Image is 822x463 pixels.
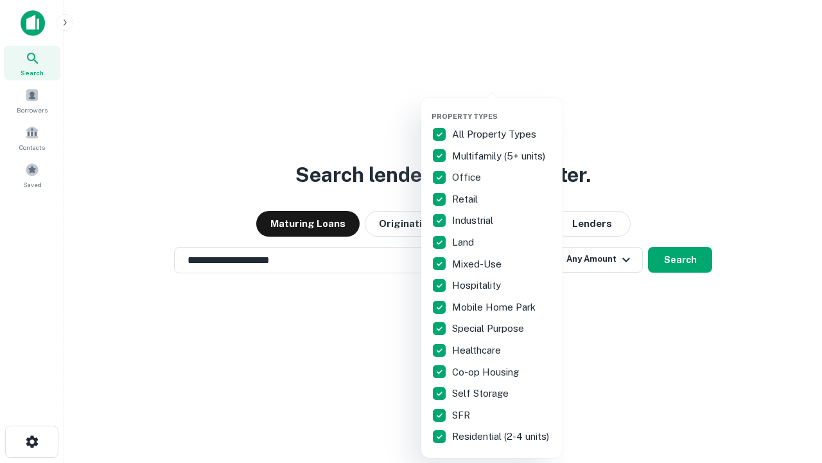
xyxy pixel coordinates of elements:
p: Hospitality [452,278,503,293]
span: Property Types [432,113,498,120]
p: Mixed-Use [452,257,504,272]
p: Self Storage [452,386,511,401]
p: Residential (2-4 units) [452,429,552,444]
iframe: Chat Widget [758,360,822,422]
p: Healthcare [452,343,503,358]
p: SFR [452,408,473,423]
p: Land [452,235,477,250]
p: Multifamily (5+ units) [452,149,548,164]
p: Special Purpose [452,321,527,336]
p: Industrial [452,213,496,228]
p: Co-op Housing [452,365,521,380]
p: Mobile Home Park [452,300,538,315]
p: Office [452,170,484,185]
p: All Property Types [452,127,539,142]
p: Retail [452,192,480,207]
